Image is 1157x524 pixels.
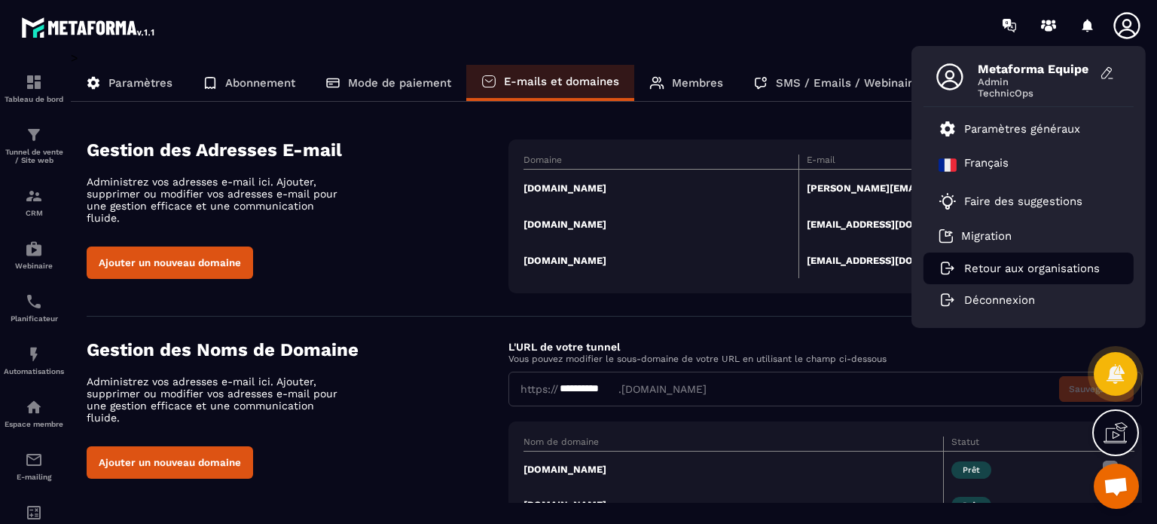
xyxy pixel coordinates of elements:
img: formation [25,73,43,91]
p: Membres [672,76,723,90]
a: formationformationTunnel de vente / Site web [4,115,64,176]
img: automations [25,345,43,363]
button: Ajouter un nouveau domaine [87,446,253,479]
p: Français [964,156,1009,174]
th: Statut [943,437,1094,452]
td: [DOMAIN_NAME] [524,242,798,278]
a: automationsautomationsWebinaire [4,228,64,281]
a: automationsautomationsEspace membre [4,387,64,440]
p: E-mailing [4,473,64,481]
p: Tunnel de vente / Site web [4,148,64,164]
img: email [25,451,43,469]
img: scheduler [25,293,43,311]
p: CRM [4,209,64,217]
button: Ajouter un nouveau domaine [87,247,253,279]
a: formationformationCRM [4,176,64,228]
p: Paramètres [108,76,172,90]
img: automations [25,240,43,258]
p: Administrez vos adresses e-mail ici. Ajouter, supprimer ou modifier vos adresses e-mail pour une ... [87,375,350,424]
p: E-mails et domaines [504,75,619,88]
a: Retour aux organisations [939,262,1100,275]
img: automations [25,398,43,416]
h4: Gestion des Noms de Domaine [87,339,508,360]
p: Administrez vos adresses e-mail ici. Ajouter, supprimer ou modifier vos adresses e-mail pour une ... [87,176,350,224]
h4: Gestion des Adresses E-mail [87,139,508,161]
p: Paramètres généraux [964,122,1080,136]
th: Nom de domaine [524,437,943,452]
label: L'URL de votre tunnel [508,341,620,353]
p: Espace membre [4,420,64,428]
p: Abonnement [225,76,295,90]
a: Paramètres généraux [939,120,1080,138]
td: [DOMAIN_NAME] [524,452,943,488]
td: [DOMAIN_NAME] [524,170,798,207]
span: Prêt [951,497,991,514]
a: Faire des suggestions [939,192,1100,210]
p: Vous pouvez modifier le sous-domaine de votre URL en utilisant le champ ci-dessous [508,354,1142,364]
a: emailemailE-mailing [4,440,64,492]
img: accountant [25,504,43,522]
a: Migration [939,228,1012,244]
p: Automatisations [4,367,64,375]
td: [EMAIL_ADDRESS][DOMAIN_NAME] [798,242,1073,278]
td: [PERSON_NAME][EMAIL_ADDRESS][DOMAIN_NAME] [798,170,1073,207]
th: Domaine [524,155,798,170]
a: Ouvrir le chat [1094,464,1139,509]
a: automationsautomationsAutomatisations [4,334,64,387]
p: SMS / Emails / Webinaires [776,76,925,90]
img: formation [25,126,43,144]
span: Metaforma Equipe [978,62,1091,76]
p: Tableau de bord [4,95,64,103]
span: Admin [978,76,1091,87]
p: Migration [961,229,1012,243]
img: logo [21,14,157,41]
p: Webinaire [4,262,64,270]
td: [EMAIL_ADDRESS][DOMAIN_NAME] [798,206,1073,242]
img: more [1101,459,1119,477]
p: Mode de paiement [348,76,451,90]
p: Faire des suggestions [964,195,1082,208]
p: Retour aux organisations [964,262,1100,275]
p: Planificateur [4,314,64,323]
p: Déconnexion [964,293,1035,307]
span: TechnicOps [978,87,1091,99]
span: Prêt [951,461,991,479]
th: E-mail [798,155,1073,170]
img: formation [25,187,43,205]
td: [DOMAIN_NAME] [524,206,798,242]
a: formationformationTableau de bord [4,62,64,115]
a: schedulerschedulerPlanificateur [4,281,64,334]
td: [DOMAIN_NAME] [524,487,943,522]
